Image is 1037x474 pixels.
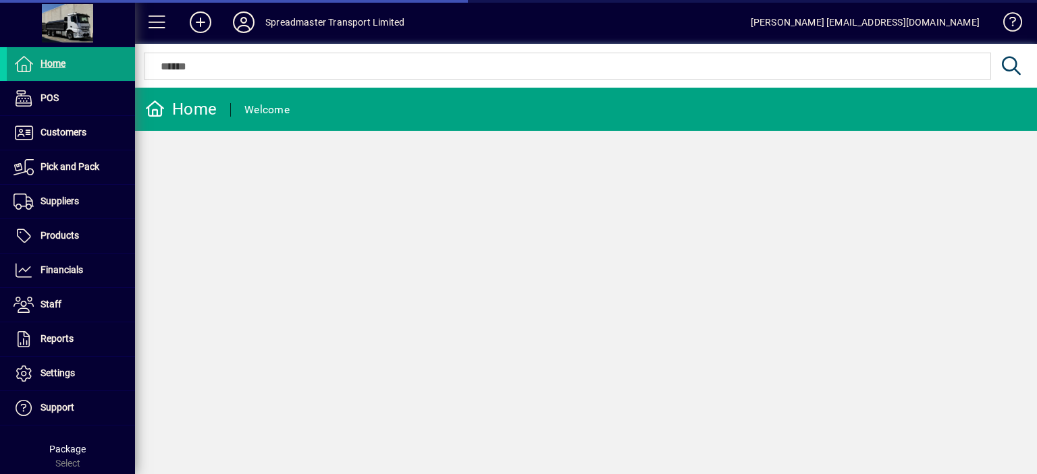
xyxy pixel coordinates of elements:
[7,219,135,253] a: Products
[41,264,83,275] span: Financials
[41,333,74,344] span: Reports
[7,254,135,287] a: Financials
[7,288,135,322] a: Staff
[145,98,217,120] div: Home
[993,3,1020,47] a: Knowledge Base
[7,185,135,218] a: Suppliers
[41,367,75,378] span: Settings
[7,357,135,390] a: Settings
[751,11,980,33] div: [PERSON_NAME] [EMAIL_ADDRESS][DOMAIN_NAME]
[41,92,59,103] span: POS
[49,444,86,454] span: Package
[7,82,135,115] a: POS
[222,10,265,34] button: Profile
[41,402,74,413] span: Support
[7,150,135,184] a: Pick and Pack
[41,230,79,241] span: Products
[41,299,61,309] span: Staff
[41,127,86,138] span: Customers
[7,391,135,425] a: Support
[265,11,404,33] div: Spreadmaster Transport Limited
[41,58,65,69] span: Home
[244,99,290,121] div: Welcome
[7,116,135,150] a: Customers
[179,10,222,34] button: Add
[41,161,99,172] span: Pick and Pack
[41,196,79,206] span: Suppliers
[7,322,135,356] a: Reports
